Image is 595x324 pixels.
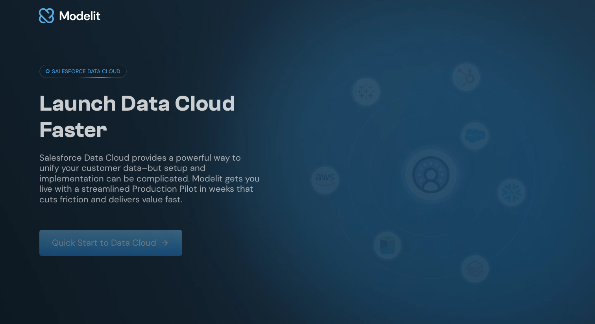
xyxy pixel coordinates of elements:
p: Salesforce Data Cloud provides a powerful way to unify your customer data–but setup and implement... [39,153,260,205]
h1: Launch Data Cloud Faster [39,91,260,143]
p: SALESFORCE DATA CLOUD [52,67,120,76]
img: modelit logo [37,4,102,28]
p: Quick Start to Data Cloud [52,238,156,248]
a: Quick Start to Data Cloud [39,230,182,256]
